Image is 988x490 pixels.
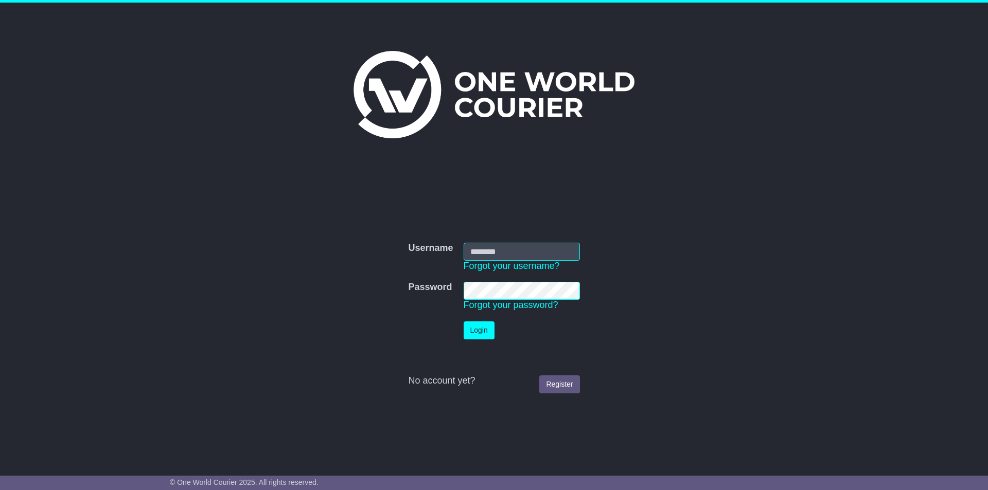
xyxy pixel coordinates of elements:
a: Forgot your username? [464,261,560,271]
a: Register [539,375,579,393]
div: No account yet? [408,375,579,387]
label: Password [408,282,452,293]
label: Username [408,243,453,254]
img: One World [354,51,634,138]
a: Forgot your password? [464,300,558,310]
button: Login [464,321,495,339]
span: © One World Courier 2025. All rights reserved. [170,478,319,486]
